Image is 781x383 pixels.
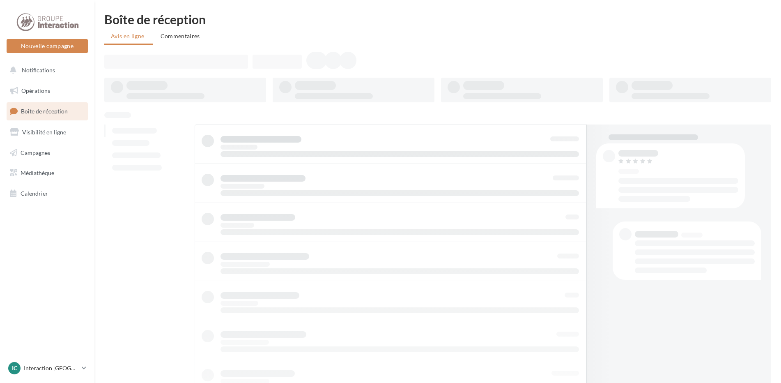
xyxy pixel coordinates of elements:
span: Commentaires [161,32,200,39]
a: Médiathèque [5,164,90,182]
span: Notifications [22,67,55,74]
span: Opérations [21,87,50,94]
p: Interaction [GEOGRAPHIC_DATA] [24,364,78,372]
span: Calendrier [21,190,48,197]
a: Boîte de réception [5,102,90,120]
span: Campagnes [21,149,50,156]
a: Opérations [5,82,90,99]
div: Boîte de réception [104,13,771,25]
span: Médiathèque [21,169,54,176]
span: Boîte de réception [21,108,68,115]
span: IC [12,364,17,372]
button: Nouvelle campagne [7,39,88,53]
a: IC Interaction [GEOGRAPHIC_DATA] [7,360,88,376]
button: Notifications [5,62,86,79]
span: Visibilité en ligne [22,129,66,136]
a: Visibilité en ligne [5,124,90,141]
a: Campagnes [5,144,90,162]
a: Calendrier [5,185,90,202]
